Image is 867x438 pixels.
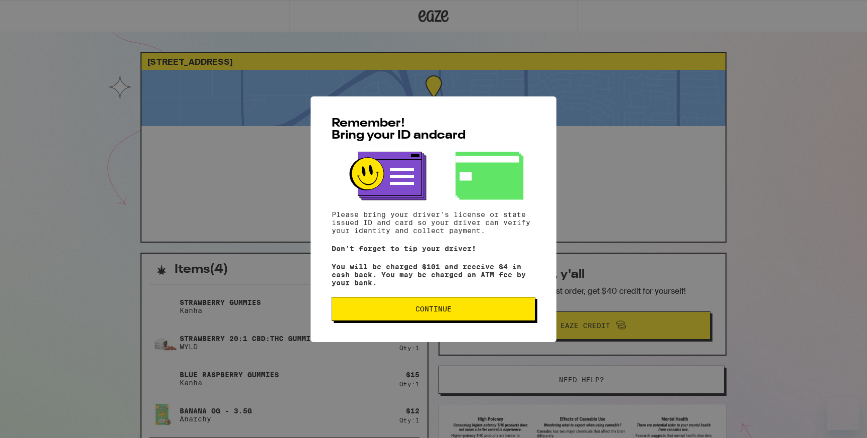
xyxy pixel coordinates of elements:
[332,118,466,142] span: Remember! Bring your ID and card
[332,263,535,287] p: You will be charged $101 and receive $4 in cash back. You may be charged an ATM fee by your bank.
[332,297,535,321] button: Continue
[827,398,859,430] iframe: Button to launch messaging window
[332,210,535,235] p: Please bring your driver's license or state issued ID and card so your driver can verify your ide...
[415,305,452,312] span: Continue
[332,245,535,253] p: Don't forget to tip your driver!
